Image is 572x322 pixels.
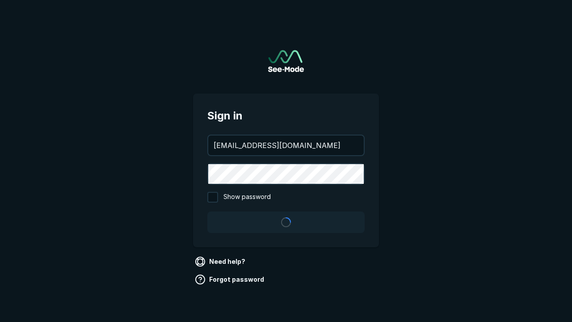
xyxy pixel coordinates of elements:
span: Show password [223,192,271,203]
img: See-Mode Logo [268,50,304,72]
span: Sign in [207,108,365,124]
a: Forgot password [193,272,268,287]
a: Go to sign in [268,50,304,72]
input: your@email.com [208,136,364,155]
a: Need help? [193,254,249,269]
